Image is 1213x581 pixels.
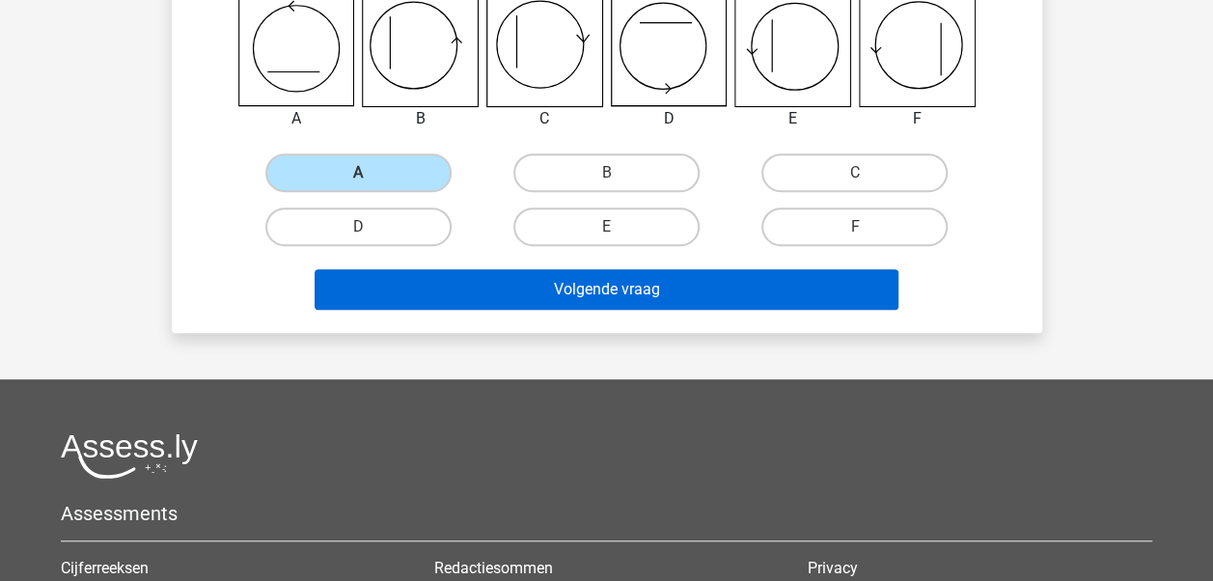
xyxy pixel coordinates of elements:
div: A [224,107,370,130]
div: E [720,107,866,130]
div: C [472,107,618,130]
label: B [513,153,700,192]
div: F [844,107,990,130]
button: Volgende vraag [315,269,898,310]
div: B [347,107,493,130]
a: Redactiesommen [434,559,553,577]
a: Cijferreeksen [61,559,149,577]
div: D [596,107,742,130]
label: A [265,153,452,192]
img: Assessly logo [61,433,198,479]
h5: Assessments [61,502,1152,525]
a: Privacy [808,559,858,577]
label: F [761,207,948,246]
label: D [265,207,452,246]
label: E [513,207,700,246]
label: C [761,153,948,192]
